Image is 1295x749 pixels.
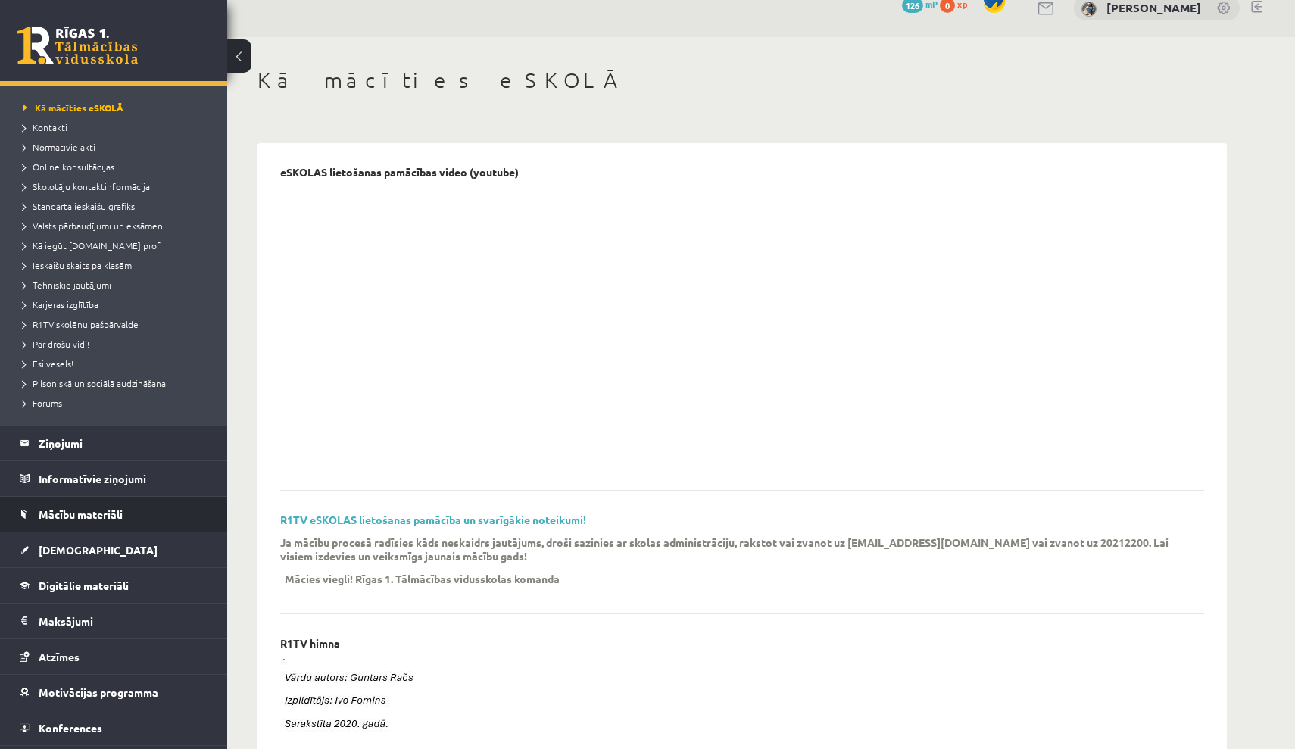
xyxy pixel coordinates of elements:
span: [DEMOGRAPHIC_DATA] [39,543,158,557]
span: Mācību materiāli [39,507,123,521]
a: Ziņojumi [20,426,208,460]
span: R1TV skolēnu pašpārvalde [23,318,139,330]
a: Mācību materiāli [20,497,208,532]
a: R1TV skolēnu pašpārvalde [23,317,212,331]
legend: Maksājumi [39,604,208,638]
a: Rīgas 1. Tālmācības vidusskola [17,27,138,64]
span: Tehniskie jautājumi [23,279,111,291]
p: eSKOLAS lietošanas pamācības video (youtube) [280,166,519,179]
a: Motivācijas programma [20,675,208,710]
span: Ieskaišu skaits pa klasēm [23,259,132,271]
a: Par drošu vidi! [23,337,212,351]
a: Online konsultācijas [23,160,212,173]
span: Esi vesels! [23,357,73,370]
span: Motivācijas programma [39,685,158,699]
a: Kā iegūt [DOMAIN_NAME] prof [23,239,212,252]
h1: Kā mācīties eSKOLĀ [257,67,1227,93]
a: Karjeras izglītība [23,298,212,311]
a: Ieskaišu skaits pa klasēm [23,258,212,272]
span: Konferences [39,721,102,735]
a: Kā mācīties eSKOLĀ [23,101,212,114]
a: R1TV eSKOLAS lietošanas pamācība un svarīgākie noteikumi! [280,513,586,526]
span: Par drošu vidi! [23,338,89,350]
span: Valsts pārbaudījumi un eksāmeni [23,220,165,232]
img: Elīza Zariņa [1081,2,1097,17]
a: Normatīvie akti [23,140,212,154]
a: Pilsoniskā un sociālā audzināšana [23,376,212,390]
span: Kā iegūt [DOMAIN_NAME] prof [23,239,161,251]
a: Valsts pārbaudījumi un eksāmeni [23,219,212,233]
a: Esi vesels! [23,357,212,370]
span: Kā mācīties eSKOLĀ [23,101,123,114]
a: Digitālie materiāli [20,568,208,603]
a: [DEMOGRAPHIC_DATA] [20,532,208,567]
span: Digitālie materiāli [39,579,129,592]
a: Kontakti [23,120,212,134]
p: Rīgas 1. Tālmācības vidusskolas komanda [355,572,560,585]
a: Maksājumi [20,604,208,638]
legend: Ziņojumi [39,426,208,460]
span: Standarta ieskaišu grafiks [23,200,135,212]
a: Forums [23,396,212,410]
span: Forums [23,397,62,409]
span: Kontakti [23,121,67,133]
legend: Informatīvie ziņojumi [39,461,208,496]
a: Konferences [20,710,208,745]
a: Standarta ieskaišu grafiks [23,199,212,213]
span: Karjeras izglītība [23,298,98,311]
p: R1TV himna [280,637,340,650]
span: Online konsultācijas [23,161,114,173]
a: Tehniskie jautājumi [23,278,212,292]
span: Atzīmes [39,650,80,663]
a: Skolotāju kontaktinformācija [23,179,212,193]
span: Skolotāju kontaktinformācija [23,180,150,192]
a: Atzīmes [20,639,208,674]
p: Ja mācību procesā radīsies kāds neskaidrs jautājums, droši sazinies ar skolas administrāciju, rak... [280,535,1181,563]
span: Normatīvie akti [23,141,95,153]
a: Informatīvie ziņojumi [20,461,208,496]
p: Mācies viegli! [285,572,353,585]
span: Pilsoniskā un sociālā audzināšana [23,377,166,389]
